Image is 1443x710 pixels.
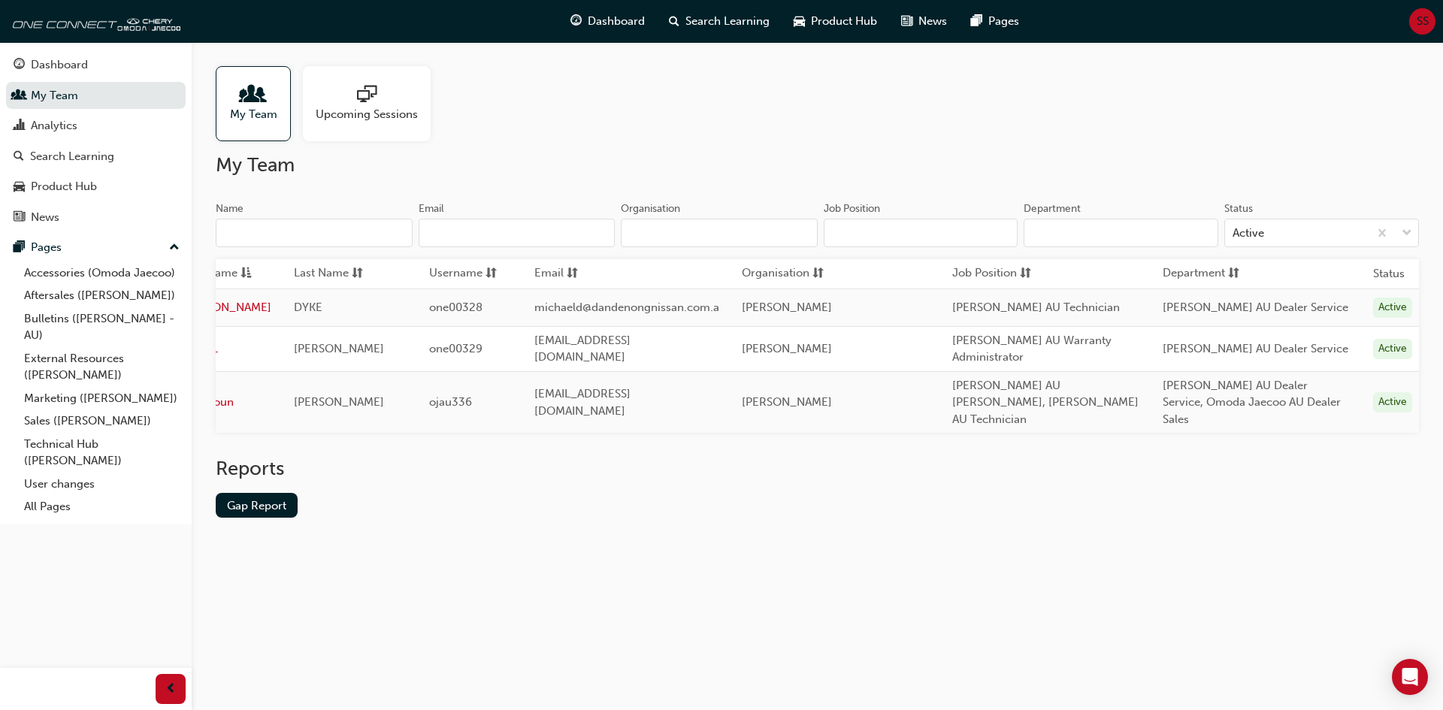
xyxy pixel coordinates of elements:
[181,264,264,283] button: First Nameasc-icon
[952,264,1035,283] button: Job Positionsorting-icon
[742,342,832,355] span: [PERSON_NAME]
[558,6,657,37] a: guage-iconDashboard
[1373,392,1412,412] div: Active
[14,211,25,225] span: news-icon
[216,66,303,141] a: My Team
[294,264,349,283] span: Last Name
[742,395,832,409] span: [PERSON_NAME]
[18,473,186,496] a: User changes
[18,284,186,307] a: Aftersales ([PERSON_NAME])
[429,264,483,283] span: Username
[1373,265,1405,282] th: Status
[486,264,497,283] span: sorting-icon
[216,457,1419,481] h2: Reports
[14,119,25,133] span: chart-icon
[18,347,186,387] a: External Resources ([PERSON_NAME])
[6,82,186,110] a: My Team
[952,301,1120,314] span: [PERSON_NAME] AU Technician
[352,264,363,283] span: sorting-icon
[1224,201,1253,216] div: Status
[1163,342,1348,355] span: [PERSON_NAME] AU Dealer Service
[901,12,912,31] span: news-icon
[294,342,384,355] span: [PERSON_NAME]
[30,148,114,165] div: Search Learning
[567,264,578,283] span: sorting-icon
[1373,339,1412,359] div: Active
[31,117,77,134] div: Analytics
[429,342,483,355] span: one00329
[31,56,88,74] div: Dashboard
[952,379,1139,426] span: [PERSON_NAME] AU [PERSON_NAME], [PERSON_NAME] AU Technician
[303,66,443,141] a: Upcoming Sessions
[534,264,564,283] span: Email
[169,238,180,258] span: up-icon
[811,13,877,30] span: Product Hub
[918,13,947,30] span: News
[429,395,472,409] span: ojau336
[165,680,177,699] span: prev-icon
[216,219,413,247] input: Name
[31,178,97,195] div: Product Hub
[534,387,631,418] span: [EMAIL_ADDRESS][DOMAIN_NAME]
[6,143,186,171] a: Search Learning
[685,13,770,30] span: Search Learning
[1024,201,1081,216] div: Department
[1163,264,1245,283] button: Departmentsorting-icon
[794,12,805,31] span: car-icon
[534,301,719,314] span: michaeld@dandenongnissan.com.a
[6,112,186,140] a: Analytics
[216,201,244,216] div: Name
[824,201,880,216] div: Job Position
[621,201,680,216] div: Organisation
[429,301,483,314] span: one00328
[782,6,889,37] a: car-iconProduct Hub
[419,219,616,247] input: Email
[952,334,1112,364] span: [PERSON_NAME] AU Warranty Administrator
[1402,224,1412,243] span: down-icon
[240,264,252,283] span: asc-icon
[14,150,24,164] span: search-icon
[18,433,186,473] a: Technical Hub ([PERSON_NAME])
[419,201,444,216] div: Email
[959,6,1031,37] a: pages-iconPages
[316,106,418,123] span: Upcoming Sessions
[669,12,679,31] span: search-icon
[657,6,782,37] a: search-iconSearch Learning
[181,340,271,358] a: RAHUL
[357,85,377,106] span: sessionType_ONLINE_URL-icon
[14,180,25,194] span: car-icon
[31,239,62,256] div: Pages
[429,264,512,283] button: Usernamesorting-icon
[889,6,959,37] a: news-iconNews
[824,219,1018,247] input: Job Position
[1020,264,1031,283] span: sorting-icon
[8,6,180,36] img: oneconnect
[1392,659,1428,695] div: Open Intercom Messenger
[230,106,277,123] span: My Team
[6,48,186,234] button: DashboardMy TeamAnalyticsSearch LearningProduct HubNews
[14,59,25,72] span: guage-icon
[6,173,186,201] a: Product Hub
[952,264,1017,283] span: Job Position
[570,12,582,31] span: guage-icon
[621,219,818,247] input: Organisation
[18,261,186,285] a: Accessories (Omoda Jaecoo)
[742,264,824,283] button: Organisationsorting-icon
[18,387,186,410] a: Marketing ([PERSON_NAME])
[181,299,271,316] a: [PERSON_NAME]
[534,264,617,283] button: Emailsorting-icon
[1163,379,1341,426] span: [PERSON_NAME] AU Dealer Service, Omoda Jaecoo AU Dealer Sales
[6,51,186,79] a: Dashboard
[294,264,377,283] button: Last Namesorting-icon
[1024,219,1218,247] input: Department
[1417,13,1429,30] span: SS
[742,301,832,314] span: [PERSON_NAME]
[216,493,298,518] a: Gap Report
[1228,264,1239,283] span: sorting-icon
[1163,301,1348,314] span: [PERSON_NAME] AU Dealer Service
[6,234,186,261] button: Pages
[18,307,186,347] a: Bulletins ([PERSON_NAME] - AU)
[534,334,631,364] span: [EMAIL_ADDRESS][DOMAIN_NAME]
[18,409,186,433] a: Sales ([PERSON_NAME])
[812,264,824,283] span: sorting-icon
